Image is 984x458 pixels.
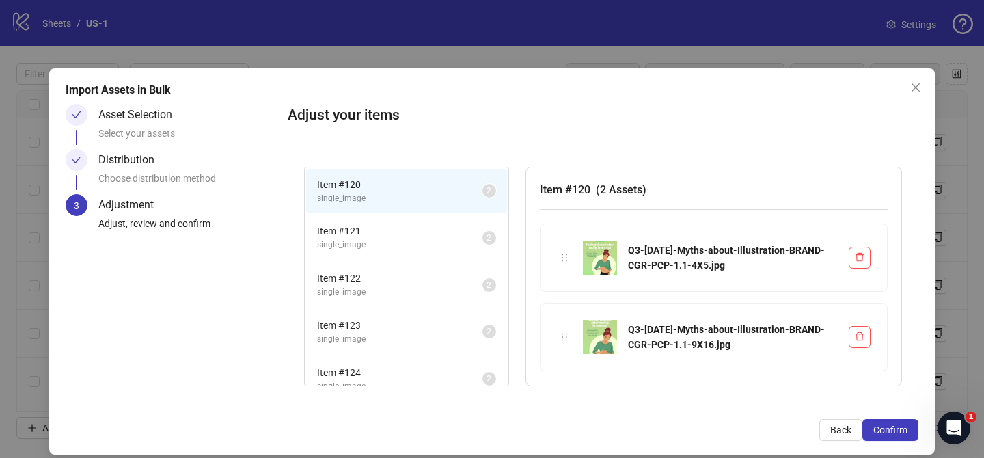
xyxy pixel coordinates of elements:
[966,412,976,422] span: 1
[98,171,276,194] div: Choose distribution method
[317,177,482,192] span: Item # 120
[487,186,491,196] span: 2
[317,380,482,393] span: single_image
[317,224,482,239] span: Item # 121
[482,325,496,338] sup: 2
[583,241,617,275] img: Q3-08-AUG-2025-Myths-about-Illustration-BRAND-CGR-PCP-1.1-4X5.jpg
[317,239,482,252] span: single_image
[72,155,81,165] span: check
[487,233,491,243] span: 2
[482,184,496,198] sup: 2
[855,252,864,262] span: delete
[487,327,491,336] span: 2
[317,192,482,205] span: single_image
[830,425,851,435] span: Back
[482,231,496,245] sup: 2
[288,104,918,126] h2: Adjust your items
[66,82,918,98] div: Import Assets in Bulk
[317,318,482,333] span: Item # 123
[596,183,646,196] span: ( 2 Assets )
[72,110,81,120] span: check
[487,374,491,383] span: 2
[910,82,921,93] span: close
[98,149,165,171] div: Distribution
[819,419,862,441] button: Back
[98,104,183,126] div: Asset Selection
[628,322,838,352] div: Q3-[DATE]-Myths-about-Illustration-BRAND-CGR-PCP-1.1-9X16.jpg
[862,419,918,441] button: Confirm
[849,247,871,269] button: Delete
[98,126,276,149] div: Select your assets
[487,280,491,290] span: 2
[74,200,79,211] span: 3
[855,332,864,341] span: delete
[317,365,482,380] span: Item # 124
[98,194,165,216] div: Adjustment
[628,243,838,273] div: Q3-[DATE]-Myths-about-Illustration-BRAND-CGR-PCP-1.1-4X5.jpg
[905,77,927,98] button: Close
[560,332,569,342] span: holder
[98,216,276,239] div: Adjust, review and confirm
[873,425,907,435] span: Confirm
[317,286,482,299] span: single_image
[482,278,496,292] sup: 2
[583,320,617,354] img: Q3-08-AUG-2025-Myths-about-Illustration-BRAND-CGR-PCP-1.1-9X16.jpg
[557,250,572,265] div: holder
[482,372,496,386] sup: 2
[557,329,572,345] div: holder
[317,333,482,346] span: single_image
[849,326,871,348] button: Delete
[560,253,569,262] span: holder
[938,412,970,444] iframe: Intercom live chat
[540,181,888,198] h3: Item # 120
[317,271,482,286] span: Item # 122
